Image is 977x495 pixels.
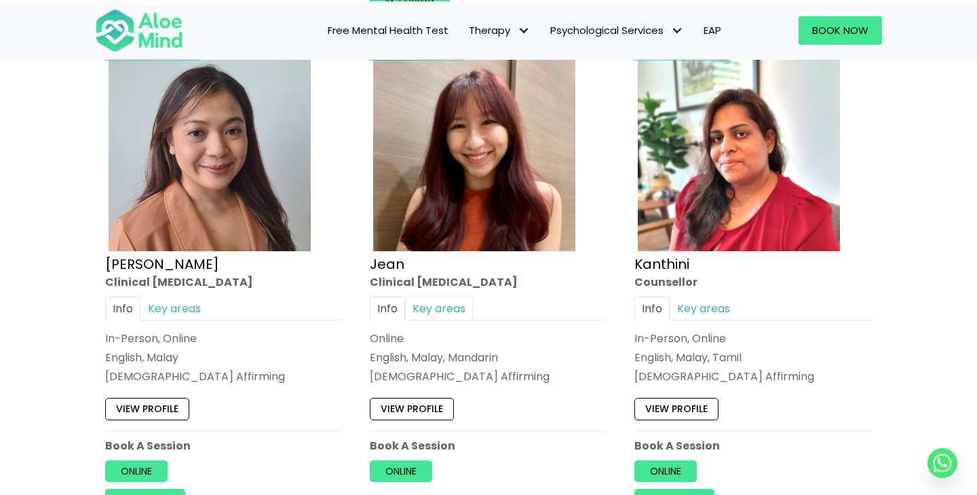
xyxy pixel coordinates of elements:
[373,49,575,251] img: Jean-300×300
[634,274,872,289] div: Counsellor
[370,274,607,289] div: Clinical [MEDICAL_DATA]
[634,460,697,482] a: Online
[634,254,689,273] a: Kanthini
[927,448,957,478] a: Whatsapp
[634,398,719,420] a: View profile
[667,20,687,40] span: Psychological Services: submenu
[638,49,840,251] img: Kanthini-profile
[370,350,607,365] p: English, Malay, Mandarin
[105,369,343,384] div: [DEMOGRAPHIC_DATA] Affirming
[105,398,189,420] a: View profile
[634,350,872,365] p: English, Malay, Tamil
[95,8,183,53] img: Aloe mind Logo
[693,16,731,45] a: EAP
[704,23,721,37] span: EAP
[634,438,872,454] p: Book A Session
[370,438,607,454] p: Book A Session
[370,331,607,346] div: Online
[634,369,872,384] div: [DEMOGRAPHIC_DATA] Affirming
[370,369,607,384] div: [DEMOGRAPHIC_DATA] Affirming
[634,297,670,320] a: Info
[370,460,432,482] a: Online
[405,297,473,320] a: Key areas
[370,398,454,420] a: View profile
[201,16,731,45] nav: Menu
[105,438,343,454] p: Book A Session
[105,254,219,273] a: [PERSON_NAME]
[812,23,868,37] span: Book Now
[514,20,533,40] span: Therapy: submenu
[328,23,448,37] span: Free Mental Health Test
[550,23,683,37] span: Psychological Services
[109,49,311,251] img: Hanna Clinical Psychologist
[370,297,405,320] a: Info
[540,16,693,45] a: Psychological ServicesPsychological Services: submenu
[459,16,540,45] a: TherapyTherapy: submenu
[105,274,343,289] div: Clinical [MEDICAL_DATA]
[370,254,404,273] a: Jean
[140,297,208,320] a: Key areas
[799,16,882,45] a: Book Now
[105,350,343,365] p: English, Malay
[105,331,343,346] div: In-Person, Online
[105,297,140,320] a: Info
[634,331,872,346] div: In-Person, Online
[469,23,530,37] span: Therapy
[318,16,459,45] a: Free Mental Health Test
[105,460,168,482] a: Online
[670,297,737,320] a: Key areas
